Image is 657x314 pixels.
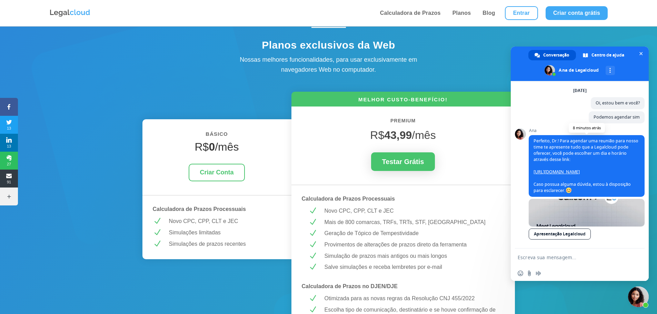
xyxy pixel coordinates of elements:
span: Mensagem de áudio [536,271,541,276]
textarea: Escreva sua mensagem... [518,249,628,266]
p: Novo CPC, CPP, CLT e JEC [169,217,281,226]
strong: Calculadora de Prazos no DJEN/DJE [302,283,398,289]
p: Simulações limitadas [169,228,281,237]
p: Simulações de prazos recentes [169,240,281,249]
p: Simulação de prazos mais antigos ou mais longos [325,252,498,261]
a: Centro de ajuda [577,50,631,60]
span: N [308,305,317,314]
span: Podemos agendar sim [594,114,640,120]
strong: 43,99 [384,129,412,141]
h4: R$ /mês [153,140,281,157]
span: N [153,228,161,237]
a: Apresentação Legalcloud [529,229,591,240]
p: Novo CPC, CPP, CLT e JEC [325,206,498,215]
span: N [308,294,317,303]
span: Centro de ajuda [591,50,624,60]
span: N [153,217,161,225]
a: Criar Conta [189,164,245,181]
p: Mais de 800 comarcas, TRFs, TRTs, STF, [GEOGRAPHIC_DATA] [325,218,498,227]
p: Otimizada para as novas regras da Resolução CNJ 455/2022 [325,294,498,303]
div: [DATE] [573,89,587,93]
span: N [308,206,317,215]
a: [URL][DOMAIN_NAME] [534,169,580,175]
h6: MELHOR CUSTO-BENEFÍCIO! [291,96,515,107]
span: N [308,263,317,271]
span: Perfeito, Dr.! Para agendar uma reunião para nosso time te apresente tudo que a Legalcloud pode o... [534,138,638,193]
span: Ana [529,128,645,133]
span: N [308,218,317,226]
span: Conversação [543,50,569,60]
p: Provimentos de alterações de prazos direto da ferramenta [325,240,498,249]
span: Oi, estou bem e você? [596,100,640,106]
a: Conversação [528,50,576,60]
p: Salve simulações e receba lembretes por e-mail [325,263,498,272]
div: Nossas melhores funcionalidades, para usar exclusivamente em navegadores Web no computador. [225,55,432,75]
a: Criar conta grátis [546,6,608,20]
p: Geração de Tópico de Tempestividade [325,229,498,238]
h4: Planos exclusivos da Web [208,39,449,55]
strong: Calculadora de Prazos Processuais [302,196,395,202]
span: N [308,240,317,249]
h6: BÁSICO [153,130,281,142]
span: Bate-papo [637,50,645,57]
a: Entrar [505,6,538,20]
span: R$ /mês [370,129,436,141]
strong: 0 [209,141,215,153]
a: Bate-papo [628,286,649,307]
span: Inserir um emoticon [518,271,523,276]
span: Enviar um arquivo [527,271,532,276]
strong: Calculadora de Prazos Processuais [153,206,246,212]
span: N [308,252,317,260]
img: Logo da Legalcloud [49,9,91,18]
span: N [153,240,161,248]
span: N [308,229,317,237]
a: Testar Grátis [371,152,435,171]
h6: PREMIUM [302,117,505,129]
